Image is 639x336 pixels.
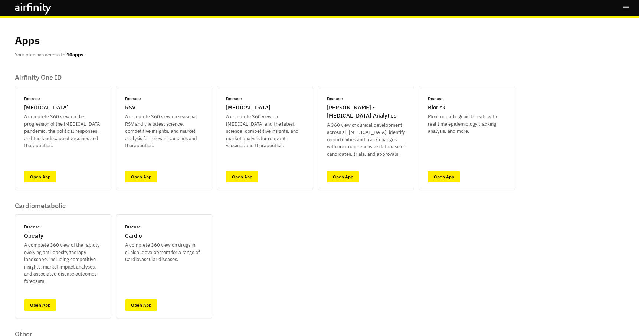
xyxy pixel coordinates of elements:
[24,232,43,240] p: Obesity
[125,224,141,230] p: Disease
[428,171,460,182] a: Open App
[428,113,506,135] p: Monitor pathogenic threats with real time epidemiology tracking, analysis, and more.
[24,95,40,102] p: Disease
[226,95,242,102] p: Disease
[24,171,56,182] a: Open App
[15,33,40,48] p: Apps
[226,171,258,182] a: Open App
[327,95,343,102] p: Disease
[226,113,304,149] p: A complete 360 view on [MEDICAL_DATA] and the latest science, competitive insights, and market an...
[24,299,56,311] a: Open App
[125,171,157,182] a: Open App
[428,103,445,112] p: Biorisk
[24,224,40,230] p: Disease
[24,241,102,285] p: A complete 360 view of the rapidly evolving anti-obesity therapy landscape, including competitive...
[15,202,212,210] p: Cardiometabolic
[125,232,142,240] p: Cardio
[125,95,141,102] p: Disease
[327,171,359,182] a: Open App
[24,103,69,112] p: [MEDICAL_DATA]
[125,113,203,149] p: A complete 360 view on seasonal RSV and the latest science, competitive insights, and market anal...
[125,241,203,263] p: A complete 360 view on drugs in clinical development for a range of Cardiovascular diseases.
[226,103,271,112] p: [MEDICAL_DATA]
[125,103,135,112] p: RSV
[327,122,405,158] p: A 360 view of clinical development across all [MEDICAL_DATA]; identify opportunities and track ch...
[125,299,157,311] a: Open App
[15,51,85,59] p: Your plan has access to
[15,73,515,82] p: Airfinity One ID
[327,103,405,120] p: [PERSON_NAME] - [MEDICAL_DATA] Analytics
[66,52,85,58] b: 10 apps.
[24,113,102,149] p: A complete 360 view on the progression of the [MEDICAL_DATA] pandemic, the political responses, a...
[428,95,444,102] p: Disease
